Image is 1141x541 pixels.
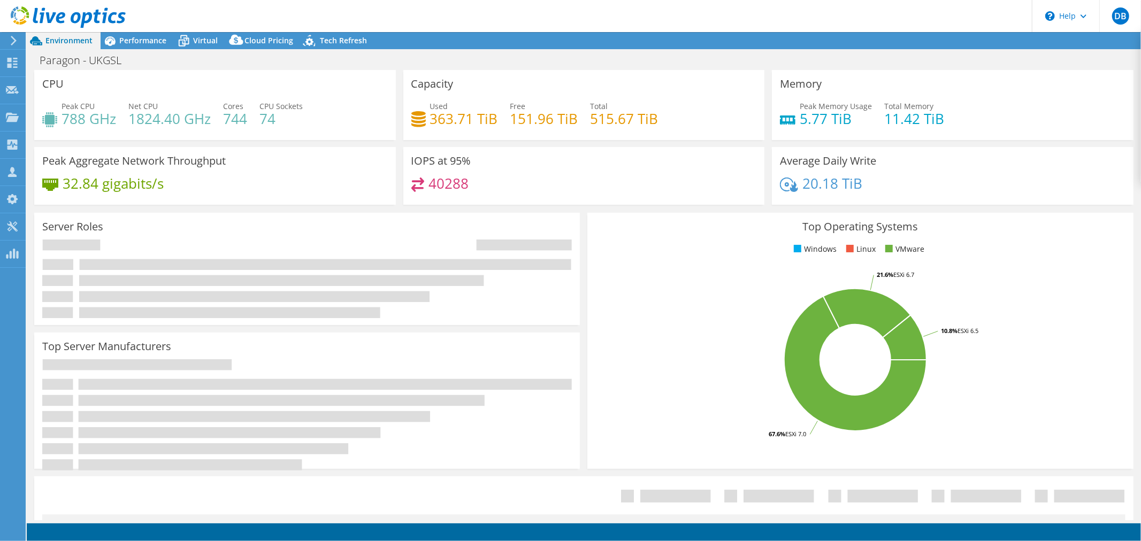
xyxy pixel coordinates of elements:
h3: Top Server Manufacturers [42,341,171,352]
h4: 744 [223,113,247,125]
h3: CPU [42,78,64,90]
h3: Top Operating Systems [595,221,1125,233]
tspan: 67.6% [769,430,785,438]
span: Virtual [193,35,218,45]
span: Net CPU [128,101,158,111]
h4: 515.67 TiB [591,113,658,125]
h4: 20.18 TiB [802,177,862,189]
span: Cloud Pricing [244,35,293,45]
span: Total [591,101,608,111]
h4: 1824.40 GHz [128,113,211,125]
h4: 788 GHz [62,113,116,125]
h4: 74 [259,113,303,125]
tspan: 10.8% [941,327,958,335]
span: Total Memory [884,101,933,111]
tspan: 21.6% [877,270,893,279]
span: Peak Memory Usage [800,101,872,111]
h1: Paragon - UKGSL [35,55,138,66]
h3: Server Roles [42,221,103,233]
span: Peak CPU [62,101,95,111]
svg: \n [1045,11,1055,21]
li: Linux [844,243,876,255]
h3: Peak Aggregate Network Throughput [42,155,226,167]
h4: 32.84 gigabits/s [63,177,164,189]
span: Free [510,101,526,111]
li: VMware [883,243,924,255]
h4: 11.42 TiB [884,113,944,125]
h3: Capacity [411,78,454,90]
span: Environment [45,35,93,45]
li: Windows [791,243,837,255]
h3: Memory [780,78,822,90]
h4: 151.96 TiB [510,113,578,125]
h4: 363.71 TiB [430,113,498,125]
span: DB [1112,7,1129,25]
tspan: ESXi 6.5 [958,327,978,335]
h4: 5.77 TiB [800,113,872,125]
span: Cores [223,101,243,111]
tspan: ESXi 7.0 [785,430,806,438]
h3: IOPS at 95% [411,155,471,167]
span: Tech Refresh [320,35,367,45]
tspan: ESXi 6.7 [893,270,914,279]
span: CPU Sockets [259,101,303,111]
h4: 40288 [428,177,469,189]
h3: Average Daily Write [780,155,876,167]
span: Used [430,101,448,111]
span: Performance [119,35,166,45]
